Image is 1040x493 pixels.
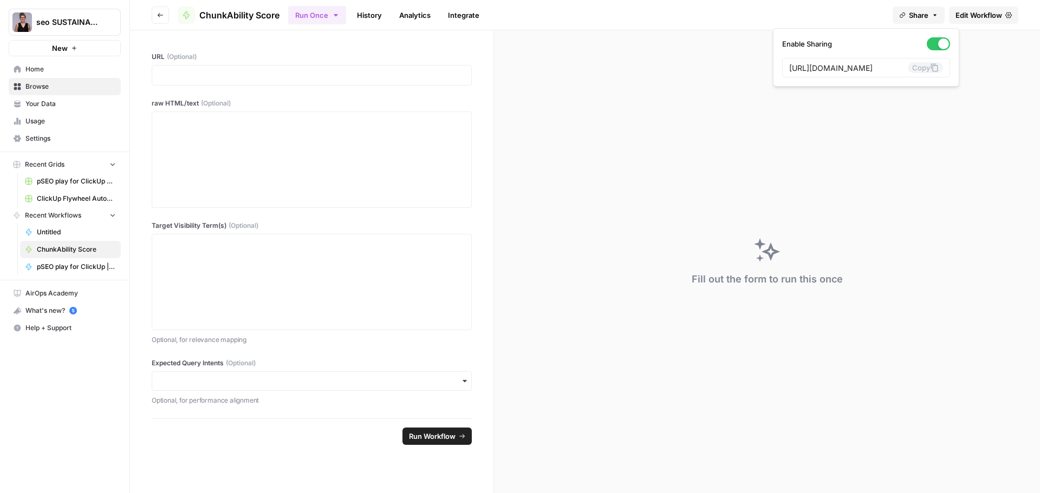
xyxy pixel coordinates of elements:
span: (Optional) [167,52,197,62]
button: Run Workflow [402,428,472,445]
span: Help + Support [25,323,116,333]
a: ChunkAbility Score [20,241,121,258]
p: Optional, for performance alignment [152,395,472,406]
label: Target Visibility Term(s) [152,221,472,231]
p: Optional, for relevance mapping [152,334,472,345]
span: Usage [25,116,116,126]
button: Copy [908,62,943,73]
label: raw HTML/text [152,98,472,108]
a: ClickUp Flywheel Automation Grid for Reddit [20,190,121,207]
text: 5 [71,308,74,313]
a: Settings [9,130,121,147]
span: (Optional) [226,358,256,368]
span: New [52,43,68,54]
a: Home [9,61,121,78]
span: Settings [25,134,116,143]
a: Your Data [9,95,121,113]
span: ClickUp Flywheel Automation Grid for Reddit [37,194,116,203]
button: Recent Workflows [9,207,121,224]
div: What's new? [9,303,120,319]
label: Expected Query Intents [152,358,472,368]
span: ChunkAbility Score [37,245,116,254]
a: 5 [69,307,77,314]
span: (Optional) [201,98,231,108]
span: Recent Grids [25,160,64,169]
button: Recent Grids [9,156,121,173]
span: Browse [25,82,116,91]
a: Usage [9,113,121,130]
span: pSEO play for ClickUp | Checklist [37,262,116,272]
button: Workspace: seo SUSTAINABLE [9,9,121,36]
span: seo SUSTAINABLE [36,17,102,28]
button: New [9,40,121,56]
div: Share [773,28,959,87]
a: AirOps Academy [9,285,121,302]
label: Enable Sharing [782,37,950,50]
span: AirOps Academy [25,288,116,298]
span: pSEO play for ClickUp Grid [37,176,116,186]
button: What's new? 5 [9,302,121,319]
label: URL [152,52,472,62]
a: Browse [9,78,121,95]
a: Untitled [20,224,121,241]
button: Help + Support [9,319,121,337]
span: Untitled [37,227,116,237]
span: Home [25,64,116,74]
a: pSEO play for ClickUp Grid [20,173,121,190]
img: seo SUSTAINABLE Logo [12,12,32,32]
a: pSEO play for ClickUp | Checklist [20,258,121,275]
span: Your Data [25,99,116,109]
span: Run Workflow [409,431,456,442]
span: (Optional) [229,221,258,231]
span: Recent Workflows [25,211,81,220]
